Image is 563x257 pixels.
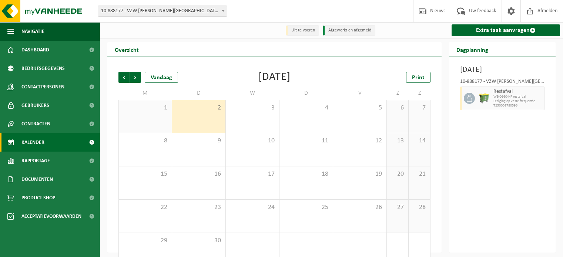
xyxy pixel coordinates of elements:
span: Gebruikers [21,96,49,115]
span: 10-888177 - VZW KAREL DE GOEDE OLVA STEENBRUGGE - ASSEBROEK [98,6,227,17]
td: Z [387,87,409,100]
span: Acceptatievoorwaarden [21,207,81,226]
span: 13 [391,137,405,145]
span: 24 [229,203,275,212]
td: M [118,87,172,100]
span: Kalender [21,133,44,152]
span: 22 [123,203,168,212]
span: 25 [283,203,329,212]
span: 19 [337,170,383,178]
span: Rapportage [21,152,50,170]
div: Vandaag [145,72,178,83]
span: 29 [123,237,168,245]
h2: Overzicht [107,42,146,57]
div: 10-888177 - VZW [PERSON_NAME][GEOGRAPHIC_DATA] - [GEOGRAPHIC_DATA] [460,79,544,87]
span: 6 [391,104,405,112]
span: 28 [412,203,426,212]
span: 9 [176,137,222,145]
img: WB-0660-HPE-GN-50 [479,93,490,104]
span: Navigatie [21,22,44,41]
span: Lediging op vaste frequentie [493,99,542,104]
td: V [333,87,387,100]
span: Contracten [21,115,50,133]
span: 15 [123,170,168,178]
li: Uit te voeren [286,26,319,35]
span: 3 [229,104,275,112]
td: D [172,87,226,100]
li: Afgewerkt en afgemeld [323,26,375,35]
span: Print [412,75,425,81]
span: 8 [123,137,168,145]
td: D [279,87,333,100]
span: 2 [176,104,222,112]
span: Product Shop [21,189,55,207]
span: 18 [283,170,329,178]
span: Contactpersonen [21,78,64,96]
span: 21 [412,170,426,178]
span: 26 [337,203,383,212]
span: 7 [412,104,426,112]
span: 23 [176,203,222,212]
span: 27 [391,203,405,212]
span: 16 [176,170,222,178]
span: 20 [391,170,405,178]
span: 4 [283,104,329,112]
span: 17 [229,170,275,178]
h3: [DATE] [460,64,544,75]
span: Bedrijfsgegevens [21,59,65,78]
span: 1 [123,104,168,112]
a: Extra taak aanvragen [452,24,560,36]
span: 5 [337,104,383,112]
td: W [226,87,279,100]
span: 12 [337,137,383,145]
span: T250001780596 [493,104,542,108]
span: Vorige [118,72,130,83]
div: [DATE] [258,72,291,83]
span: 30 [176,237,222,245]
td: Z [409,87,430,100]
a: Print [406,72,430,83]
span: Volgende [130,72,141,83]
span: 10-888177 - VZW KAREL DE GOEDE OLVA STEENBRUGGE - ASSEBROEK [98,6,227,16]
span: 10 [229,137,275,145]
span: 14 [412,137,426,145]
span: 11 [283,137,329,145]
span: WB-0660-HP restafval [493,95,542,99]
span: Dashboard [21,41,49,59]
span: Restafval [493,89,542,95]
h2: Dagplanning [449,42,496,57]
span: Documenten [21,170,53,189]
